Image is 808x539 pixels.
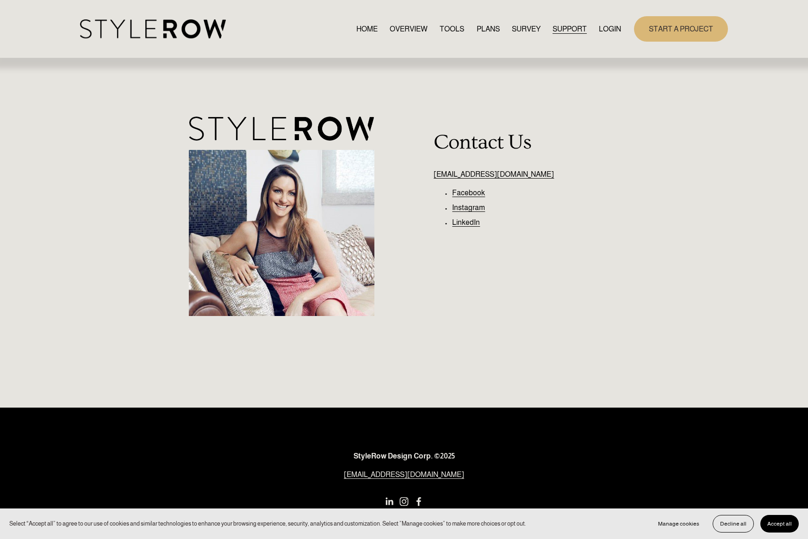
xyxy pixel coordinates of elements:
[658,520,699,527] span: Manage cookies
[80,19,226,38] img: StyleRow
[344,469,464,480] a: [EMAIL_ADDRESS][DOMAIN_NAME]
[356,23,378,35] a: HOME
[599,23,621,35] a: LOGIN
[385,497,394,506] a: LinkedIn
[720,520,746,527] span: Decline all
[434,131,728,154] h2: Contact Us
[651,515,706,533] button: Manage cookies
[434,170,554,178] a: [EMAIL_ADDRESS][DOMAIN_NAME]
[760,515,799,533] button: Accept all
[477,23,500,35] a: PLANS
[399,497,409,506] a: Instagram
[452,204,485,211] a: Instagram
[440,23,464,35] a: TOOLS
[553,24,587,35] span: SUPPORT
[354,452,455,460] strong: StyleRow Design Corp. ©2025
[512,23,541,35] a: SURVEY
[390,23,428,35] a: OVERVIEW
[634,16,728,42] a: START A PROJECT
[414,497,423,506] a: Facebook
[713,515,754,533] button: Decline all
[452,218,480,226] a: LinkedIn
[9,519,526,528] p: Select “Accept all” to agree to our use of cookies and similar technologies to enhance your brows...
[553,23,587,35] a: folder dropdown
[767,520,792,527] span: Accept all
[452,189,485,197] a: Facebook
